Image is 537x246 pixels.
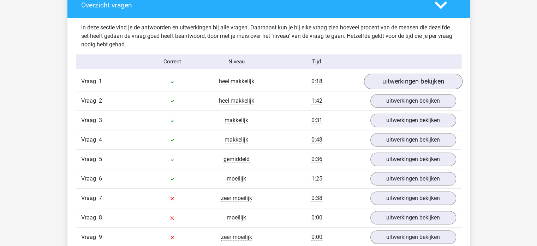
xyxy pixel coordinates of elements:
span: 0:38 [311,195,322,202]
span: 0:18 [311,78,322,85]
span: 8 [99,214,102,221]
span: 0:31 [311,117,322,124]
a: uitwerkingen bekijken [370,172,456,185]
span: Vraag [81,116,99,125]
span: zeer moeilijk [221,234,252,241]
a: uitwerkingen bekijken [364,74,462,89]
span: 1:25 [311,175,322,182]
a: uitwerkingen bekijken [370,133,456,147]
div: Tijd [268,58,365,66]
span: heel makkelijk [219,97,254,104]
h4: Overzicht vragen [81,1,424,9]
div: In deze sectie vind je de antwoorden en uitwerkingen bij alle vragen. Daarnaast kun je bij elke v... [76,23,461,49]
div: Niveau [204,58,269,66]
span: 0:48 [311,136,322,143]
span: 3 [99,117,102,124]
span: Vraag [81,233,99,241]
a: uitwerkingen bekijken [370,94,456,108]
a: uitwerkingen bekijken [370,211,456,224]
span: 0:00 [311,214,322,221]
span: 2 [99,97,102,104]
span: 0:36 [311,156,322,163]
span: 7 [99,195,102,201]
span: moeilijk [227,175,246,182]
span: 5 [99,156,102,162]
span: Vraag [81,136,99,144]
span: 4 [99,136,102,143]
a: uitwerkingen bekijken [370,114,456,127]
span: Vraag [81,213,99,222]
span: 1 [99,78,102,85]
a: uitwerkingen bekijken [370,191,456,205]
span: 6 [99,175,102,182]
span: Vraag [81,97,99,105]
span: Vraag [81,155,99,164]
span: 9 [99,234,102,240]
span: Vraag [81,175,99,183]
span: 0:00 [311,234,322,241]
span: zeer moeilijk [221,195,252,202]
span: makkelijk [225,136,248,143]
div: Correct [140,58,204,66]
a: uitwerkingen bekijken [370,153,456,166]
span: moeilijk [227,214,246,221]
span: makkelijk [225,117,248,124]
span: 1:42 [311,97,322,104]
span: heel makkelijk [219,78,254,85]
span: Vraag [81,194,99,202]
a: uitwerkingen bekijken [370,230,456,244]
span: Vraag [81,77,99,86]
span: gemiddeld [223,156,250,163]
